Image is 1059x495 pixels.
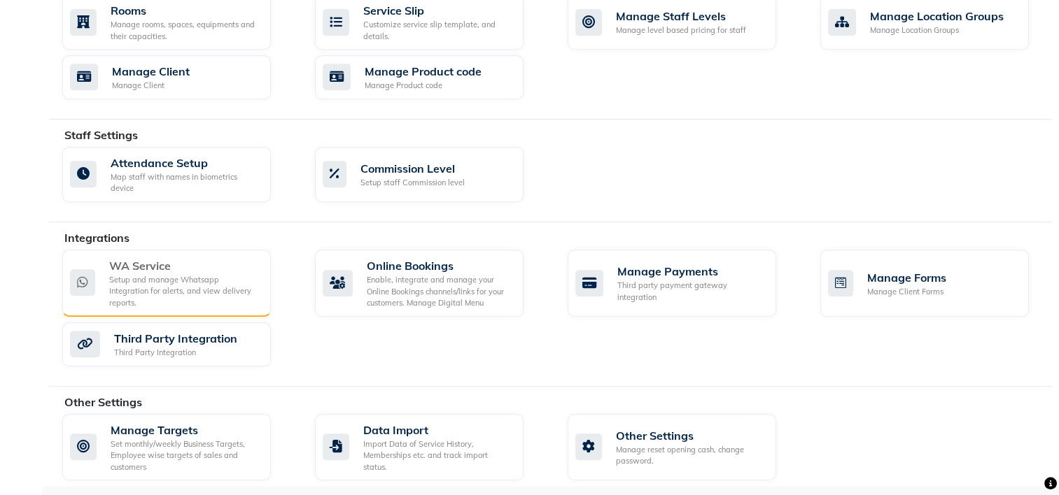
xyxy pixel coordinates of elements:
div: Setup and manage Whatsapp Integration for alerts, and view delivery reports. [109,274,260,309]
div: Third Party Integration [114,330,237,347]
a: WA ServiceSetup and manage Whatsapp Integration for alerts, and view delivery reports. [62,250,294,317]
div: Customize service slip template, and details. [363,19,512,42]
div: Online Bookings [367,257,512,274]
div: Manage Product code [365,80,482,92]
div: Manage reset opening cash, change password. [616,444,765,467]
a: Manage TargetsSet monthly/weekly Business Targets, Employee wise targets of sales and customers [62,414,294,481]
div: Set monthly/weekly Business Targets, Employee wise targets of sales and customers [111,438,260,473]
div: Manage Staff Levels [616,8,746,24]
div: Manage Forms [867,269,946,286]
div: Service Slip [363,2,512,19]
div: Manage Location Groups [870,24,1004,36]
div: Manage Payments [617,263,765,280]
div: Third party payment gateway integration [617,280,765,303]
a: Manage ClientManage Client [62,55,294,99]
a: Manage FormsManage Client Forms [820,250,1052,317]
div: Other Settings [616,427,765,444]
a: Manage PaymentsThird party payment gateway integration [568,250,799,317]
div: Manage Client [112,80,190,92]
div: Setup staff Commission level [360,177,465,189]
a: Online BookingsEnable, integrate and manage your Online Bookings channels/links for your customer... [315,250,547,317]
div: Enable, integrate and manage your Online Bookings channels/links for your customers. Manage Digit... [367,274,512,309]
a: Attendance SetupMap staff with names in biometrics device [62,147,294,202]
div: Manage level based pricing for staff [616,24,746,36]
a: Commission LevelSetup staff Commission level [315,147,547,202]
div: Map staff with names in biometrics device [111,171,260,194]
div: Manage Client Forms [867,286,946,298]
div: Rooms [111,2,260,19]
div: Manage rooms, spaces, equipments and their capacities. [111,19,260,42]
div: WA Service [109,257,260,274]
a: Data ImportImport Data of Service History, Memberships etc. and track import status. [315,414,547,481]
div: Manage Targets [111,422,260,438]
div: Third Party Integration [114,347,237,359]
div: Import Data of Service History, Memberships etc. and track import status. [363,438,512,473]
div: Commission Level [360,160,465,177]
div: Manage Product code [365,63,482,80]
a: Manage Product codeManage Product code [315,55,547,99]
div: Data Import [363,422,512,438]
div: Manage Location Groups [870,8,1004,24]
a: Other SettingsManage reset opening cash, change password. [568,414,799,481]
div: Attendance Setup [111,155,260,171]
a: Third Party IntegrationThird Party Integration [62,322,294,366]
div: Manage Client [112,63,190,80]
